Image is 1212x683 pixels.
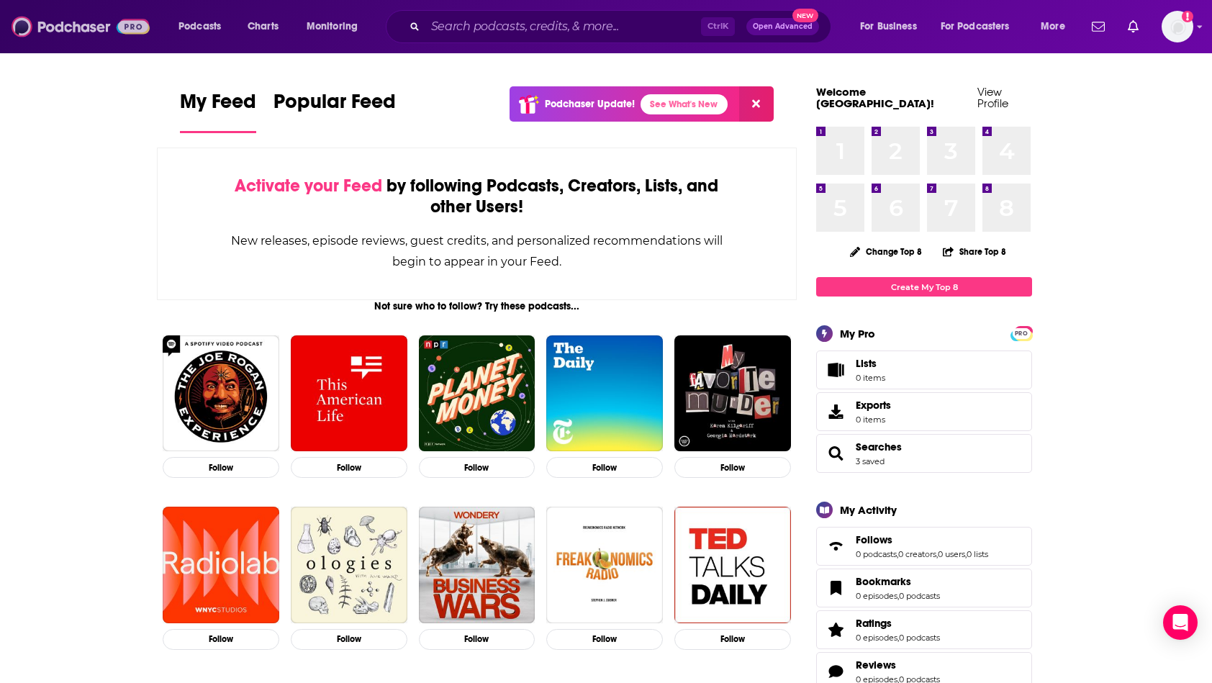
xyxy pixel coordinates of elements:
[291,457,407,478] button: Follow
[856,549,897,559] a: 0 podcasts
[1122,14,1144,39] a: Show notifications dropdown
[163,335,279,452] img: The Joe Rogan Experience
[967,549,988,559] a: 0 lists
[821,620,850,640] a: Ratings
[856,440,902,453] a: Searches
[273,89,396,122] span: Popular Feed
[746,18,819,35] button: Open AdvancedNew
[821,402,850,422] span: Exports
[941,17,1010,37] span: For Podcasters
[163,457,279,478] button: Follow
[1182,11,1193,22] svg: Add a profile image
[816,277,1032,297] a: Create My Top 8
[425,15,701,38] input: Search podcasts, credits, & more...
[168,15,240,38] button: open menu
[399,10,845,43] div: Search podcasts, credits, & more...
[856,575,911,588] span: Bookmarks
[235,175,382,196] span: Activate your Feed
[856,399,891,412] span: Exports
[841,243,931,261] button: Change Top 8
[856,591,897,601] a: 0 episodes
[419,507,535,623] img: Business Wars
[178,17,221,37] span: Podcasts
[1162,11,1193,42] span: Logged in as dkcsports
[899,591,940,601] a: 0 podcasts
[816,392,1032,431] a: Exports
[816,350,1032,389] a: Lists
[856,357,885,370] span: Lists
[977,85,1008,110] a: View Profile
[936,549,938,559] span: ,
[856,617,892,630] span: Ratings
[1041,17,1065,37] span: More
[419,457,535,478] button: Follow
[942,238,1007,266] button: Share Top 8
[674,335,791,452] img: My Favorite Murder with Karen Kilgariff and Georgia Hardstark
[180,89,256,133] a: My Feed
[816,569,1032,607] span: Bookmarks
[816,610,1032,649] span: Ratings
[248,17,279,37] span: Charts
[938,549,965,559] a: 0 users
[821,360,850,380] span: Lists
[546,507,663,623] img: Freakonomics Radio
[856,617,940,630] a: Ratings
[546,335,663,452] a: The Daily
[1013,327,1030,338] a: PRO
[674,507,791,623] img: TED Talks Daily
[230,230,724,272] div: New releases, episode reviews, guest credits, and personalized recommendations will begin to appe...
[163,507,279,623] a: Radiolab
[701,17,735,36] span: Ctrl K
[897,591,899,601] span: ,
[157,300,797,312] div: Not sure who to follow? Try these podcasts...
[840,503,897,517] div: My Activity
[897,549,898,559] span: ,
[816,527,1032,566] span: Follows
[419,629,535,650] button: Follow
[897,633,899,643] span: ,
[546,457,663,478] button: Follow
[816,434,1032,473] span: Searches
[1013,328,1030,339] span: PRO
[856,659,940,671] a: Reviews
[1031,15,1083,38] button: open menu
[856,575,940,588] a: Bookmarks
[291,507,407,623] img: Ologies with Alie Ward
[840,327,875,340] div: My Pro
[898,549,936,559] a: 0 creators
[180,89,256,122] span: My Feed
[931,15,1031,38] button: open menu
[856,633,897,643] a: 0 episodes
[816,85,934,110] a: Welcome [GEOGRAPHIC_DATA]!
[419,335,535,452] img: Planet Money
[860,17,917,37] span: For Business
[307,17,358,37] span: Monitoring
[856,456,885,466] a: 3 saved
[856,357,877,370] span: Lists
[1162,11,1193,42] img: User Profile
[965,549,967,559] span: ,
[856,373,885,383] span: 0 items
[856,415,891,425] span: 0 items
[821,443,850,463] a: Searches
[856,659,896,671] span: Reviews
[856,533,988,546] a: Follows
[545,98,635,110] p: Podchaser Update!
[1163,605,1198,640] div: Open Intercom Messenger
[1086,14,1111,39] a: Show notifications dropdown
[753,23,813,30] span: Open Advanced
[546,629,663,650] button: Follow
[238,15,287,38] a: Charts
[899,633,940,643] a: 0 podcasts
[291,335,407,452] a: This American Life
[674,457,791,478] button: Follow
[12,13,150,40] img: Podchaser - Follow, Share and Rate Podcasts
[641,94,728,114] a: See What's New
